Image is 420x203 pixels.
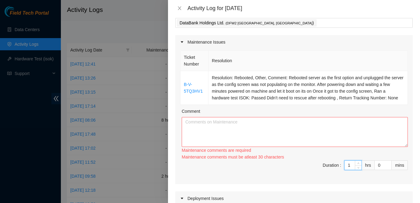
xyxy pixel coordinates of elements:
[175,35,413,49] div: Maintenance Issues
[180,20,314,27] p: DataBank Holdings Ltd. )
[357,162,360,165] span: up
[177,6,182,11] span: close
[182,108,200,115] label: Comment
[208,51,408,71] th: Resolution
[226,21,312,25] span: ( DFW2 [GEOGRAPHIC_DATA], [GEOGRAPHIC_DATA]
[362,160,375,170] div: hrs
[180,51,208,71] th: Ticket Number
[180,197,184,200] span: caret-right
[357,166,360,169] span: down
[392,160,408,170] div: mins
[323,162,341,169] div: Duration :
[355,165,362,170] span: Decrease Value
[182,154,408,160] div: Maintenance comments must be atleast 30 characters
[184,82,203,94] a: B-V-5TQ3HV1
[355,161,362,165] span: Increase Value
[175,5,184,11] button: Close
[182,117,408,147] textarea: Comment
[182,147,408,154] div: Maintenance comments are required
[187,5,413,12] div: Activity Log for [DATE]
[180,40,184,44] span: caret-right
[208,71,408,105] td: Resolution: Rebooted, Other, Comment: Rebooted server as the first option and unplugged the serve...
